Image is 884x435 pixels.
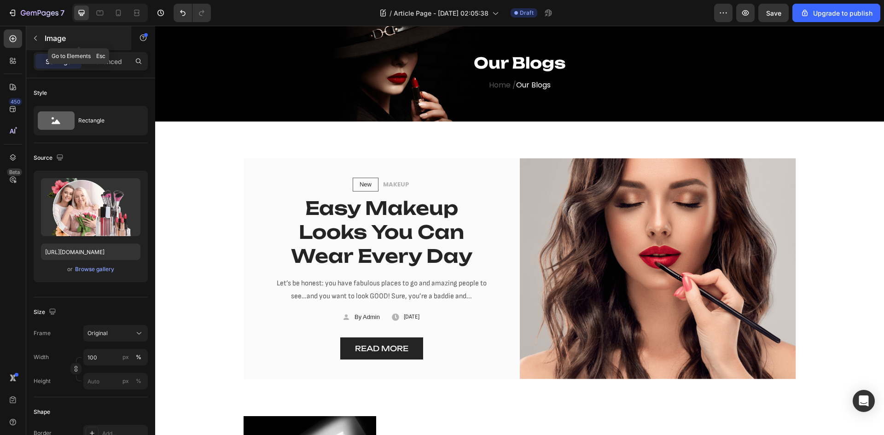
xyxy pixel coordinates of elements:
[34,306,58,319] div: Size
[390,8,392,18] span: /
[116,251,337,278] p: Let’s be honest: you have fabulous places to go and amazing people to see…and you want to look GO...
[9,98,22,105] div: 450
[75,265,114,273] div: Browse gallery
[133,376,144,387] button: px
[394,8,489,18] span: Article Page - [DATE] 02:05:38
[34,353,49,361] label: Width
[78,110,134,131] div: Rectangle
[365,133,641,354] img: Alt Image
[200,316,253,330] div: READ MORE
[122,353,129,361] div: px
[136,353,141,361] div: %
[34,329,51,337] label: Frame
[41,178,140,236] img: preview-image
[199,287,225,296] p: By Admin
[120,376,131,387] button: %
[34,377,51,385] label: Height
[792,4,880,22] button: Upgrade to publish
[853,390,875,412] div: Open Intercom Messenger
[766,9,781,17] span: Save
[7,168,22,176] div: Beta
[361,54,395,64] span: Our Blogs
[75,265,115,274] button: Browse gallery
[91,57,122,66] p: Advanced
[46,57,71,66] p: Settings
[249,287,264,296] p: [DATE]
[45,33,123,44] p: Image
[67,264,73,275] span: or
[185,312,268,334] button: READ MORE
[41,244,140,260] input: https://example.com/image.jpg
[83,349,148,365] input: px%
[4,4,69,22] button: 7
[120,352,131,363] button: %
[34,152,65,164] div: Source
[758,4,789,22] button: Save
[136,377,141,385] div: %
[34,89,47,97] div: Style
[174,4,211,22] div: Undo/Redo
[204,154,216,163] p: New
[87,329,108,337] span: Original
[34,408,50,416] div: Shape
[228,154,254,163] p: MAKEUP
[155,26,884,435] iframe: Design area
[83,373,148,389] input: px%
[800,8,872,18] div: Upgrade to publish
[133,352,144,363] button: px
[122,377,129,385] div: px
[60,7,64,18] p: 7
[83,325,148,342] button: Original
[520,9,534,17] span: Draft
[116,170,337,242] p: Easy Makeup Looks You Can Wear Every Day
